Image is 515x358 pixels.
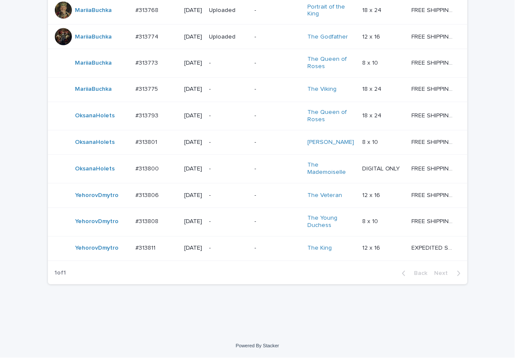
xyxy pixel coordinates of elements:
a: The Queen of Roses [307,56,355,71]
p: #313808 [136,217,161,226]
p: - [209,192,248,200]
p: 12 x 16 [362,243,382,252]
tr: OksanaHolets #313800#313800 [DATE]--The Mademoiselle DIGITAL ONLYDIGITAL ONLY FREE SHIPPING - pre... [48,155,467,184]
a: The Young Duchess [307,215,355,230]
p: #313801 [136,137,159,146]
p: - [255,7,301,14]
p: [DATE] [185,33,202,41]
a: MariiaBuchka [75,60,112,67]
tr: MariiaBuchka #313773#313773 [DATE]--The Queen of Roses 8 x 108 x 10 FREE SHIPPING - preview in 1-... [48,49,467,78]
p: Uploaded [209,33,248,41]
tr: OksanaHolets #313793#313793 [DATE]--The Queen of Roses 18 x 2418 x 24 FREE SHIPPING - preview in ... [48,102,467,131]
p: FREE SHIPPING - preview in 1-2 business days, after your approval delivery will take 5-10 b.d. [411,111,455,120]
tr: OksanaHolets #313801#313801 [DATE]--[PERSON_NAME] 8 x 108 x 10 FREE SHIPPING - preview in 1-2 bus... [48,131,467,155]
p: DIGITAL ONLY [362,164,402,173]
p: [DATE] [185,86,202,93]
button: Next [431,270,467,277]
a: OksanaHolets [75,139,115,146]
p: EXPEDITED SHIPPING - preview in 1 business day; delivery up to 5 business days after your approval. [411,243,455,252]
a: MariiaBuchka [75,86,112,93]
p: [DATE] [185,139,202,146]
p: [DATE] [185,192,202,200]
p: [DATE] [185,166,202,173]
p: #313774 [136,32,161,41]
a: YehorovDmytro [75,245,119,252]
p: [DATE] [185,7,202,14]
p: - [255,139,301,146]
p: #313806 [136,191,161,200]
a: The Veteran [307,192,342,200]
p: #313775 [136,84,160,93]
span: Back [409,271,428,277]
p: FREE SHIPPING - preview in 1-2 business days, after your approval delivery will take 5-10 b.d. [411,5,455,14]
p: FREE SHIPPING - preview in 1-2 business days, after your approval delivery will take 5-10 b.d. [411,217,455,226]
a: YehorovDmytro [75,192,119,200]
p: 18 x 24 [362,5,383,14]
a: The King [307,245,332,252]
p: FREE SHIPPING - preview in 1-2 business days, after your approval delivery will take 5-10 b.d. [411,164,455,173]
p: [DATE] [185,218,202,226]
p: - [255,166,301,173]
p: FREE SHIPPING - preview in 1-2 business days, after your approval delivery will take 5-10 b.d. [411,32,455,41]
a: YehorovDmytro [75,218,119,226]
p: - [209,60,248,67]
p: Uploaded [209,7,248,14]
p: - [209,166,248,173]
button: Back [395,270,431,277]
p: - [255,113,301,120]
a: The Viking [307,86,336,93]
a: The Queen of Roses [307,109,355,124]
p: [DATE] [185,245,202,252]
a: The Godfather [307,33,348,41]
tr: MariiaBuchka #313775#313775 [DATE]--The Viking 18 x 2418 x 24 FREE SHIPPING - preview in 1-2 busi... [48,78,467,102]
p: #313811 [136,243,158,252]
p: FREE SHIPPING - preview in 1-2 business days, after your approval delivery will take 5-10 b.d. [411,191,455,200]
a: Portrait of the King [307,3,355,18]
p: - [255,86,301,93]
a: [PERSON_NAME] [307,139,354,146]
p: FREE SHIPPING - preview in 1-2 business days, after your approval delivery will take 5-10 b.d. [411,84,455,93]
p: #313793 [136,111,161,120]
a: MariiaBuchka [75,33,112,41]
a: The Mademoiselle [307,162,355,176]
p: 8 x 10 [362,217,380,226]
p: - [209,86,248,93]
p: - [255,60,301,67]
p: - [209,113,248,120]
p: 8 x 10 [362,58,380,67]
a: OksanaHolets [75,166,115,173]
p: - [255,218,301,226]
p: - [209,139,248,146]
p: #313773 [136,58,160,67]
p: 18 x 24 [362,84,383,93]
p: - [209,218,248,226]
p: 8 x 10 [362,137,380,146]
a: MariiaBuchka [75,7,112,14]
p: FREE SHIPPING - preview in 1-2 business days, after your approval delivery will take 5-10 b.d. [411,137,455,146]
p: [DATE] [185,113,202,120]
p: [DATE] [185,60,202,67]
p: - [255,33,301,41]
p: 1 of 1 [48,263,73,284]
p: - [255,192,301,200]
a: OksanaHolets [75,113,115,120]
p: 12 x 16 [362,32,382,41]
a: Powered By Stacker [236,343,279,349]
p: 12 x 16 [362,191,382,200]
p: - [209,245,248,252]
p: - [255,245,301,252]
p: #313800 [136,164,161,173]
p: #313768 [136,5,161,14]
tr: YehorovDmytro #313811#313811 [DATE]--The King 12 x 1612 x 16 EXPEDITED SHIPPING - preview in 1 bu... [48,236,467,261]
span: Next [435,271,453,277]
tr: YehorovDmytro #313808#313808 [DATE]--The Young Duchess 8 x 108 x 10 FREE SHIPPING - preview in 1-... [48,208,467,236]
tr: YehorovDmytro #313806#313806 [DATE]--The Veteran 12 x 1612 x 16 FREE SHIPPING - preview in 1-2 bu... [48,183,467,208]
p: 18 x 24 [362,111,383,120]
p: FREE SHIPPING - preview in 1-2 business days, after your approval delivery will take 5-10 b.d. [411,58,455,67]
tr: MariiaBuchka #313774#313774 [DATE]Uploaded-The Godfather 12 x 1612 x 16 FREE SHIPPING - preview i... [48,25,467,49]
